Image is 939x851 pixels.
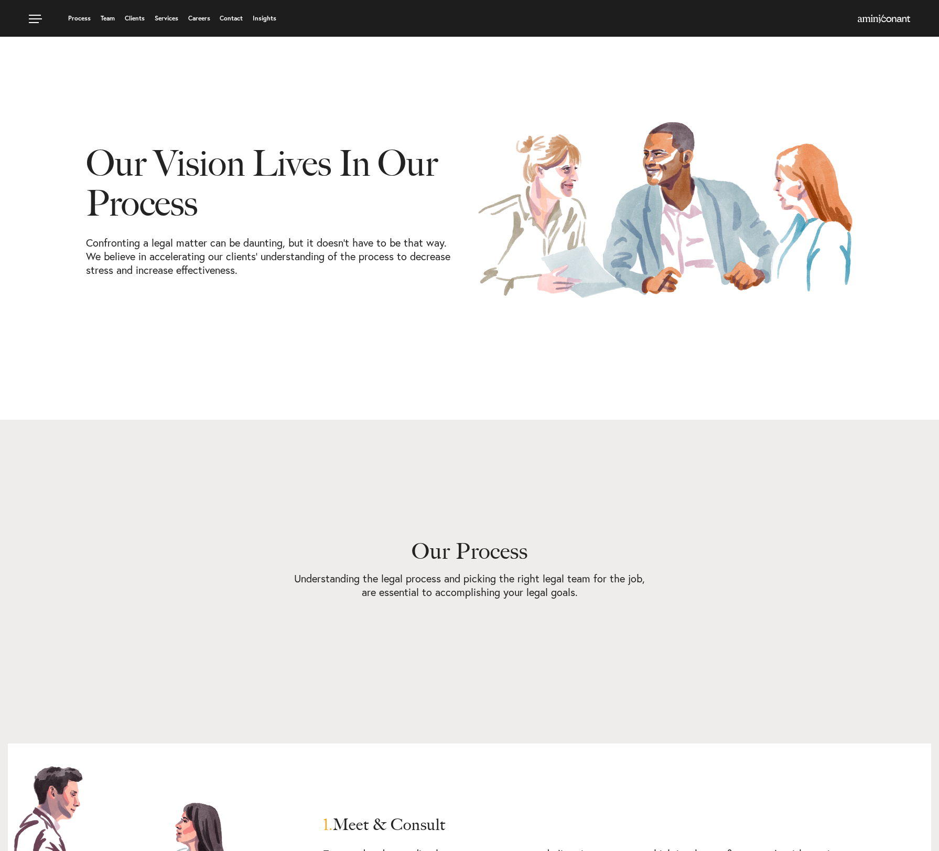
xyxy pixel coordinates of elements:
a: Services [155,15,178,22]
a: Process [68,15,91,22]
a: Careers [188,15,210,22]
a: Insights [253,15,276,22]
p: Confronting a legal matter can be daunting, but it doesn’t have to be that way. We believe in acc... [86,236,461,277]
h3: Meet & Consult [323,815,846,847]
a: Contact [220,15,243,22]
img: Amini & Conant [858,15,910,23]
img: Our Process [478,121,853,299]
a: Clients [125,15,145,22]
a: Home [858,15,910,24]
span: 1. [323,815,333,834]
h1: Our Vision Lives In Our Process [86,143,461,236]
a: Team [101,15,115,22]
